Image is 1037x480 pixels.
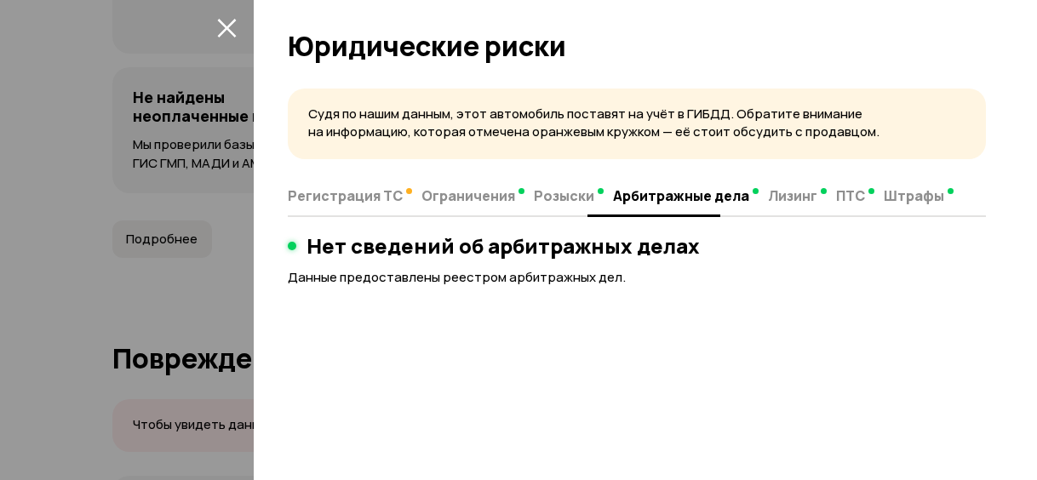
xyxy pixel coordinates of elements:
[884,187,944,204] span: Штрафы
[308,105,879,140] span: Судя по нашим данным, этот автомобиль поставят на учёт в ГИБДД. Обратите внимание на информацию, ...
[288,187,403,204] span: Регистрация ТС
[836,187,865,204] span: ПТС
[288,268,986,287] p: Данные предоставлены реестром арбитражных дел.
[534,187,594,204] span: Розыски
[421,187,515,204] span: Ограничения
[307,234,700,258] h3: Нет сведений об арбитражных делах
[213,14,240,41] button: закрыть
[613,187,749,204] span: Арбитражные дела
[768,187,817,204] span: Лизинг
